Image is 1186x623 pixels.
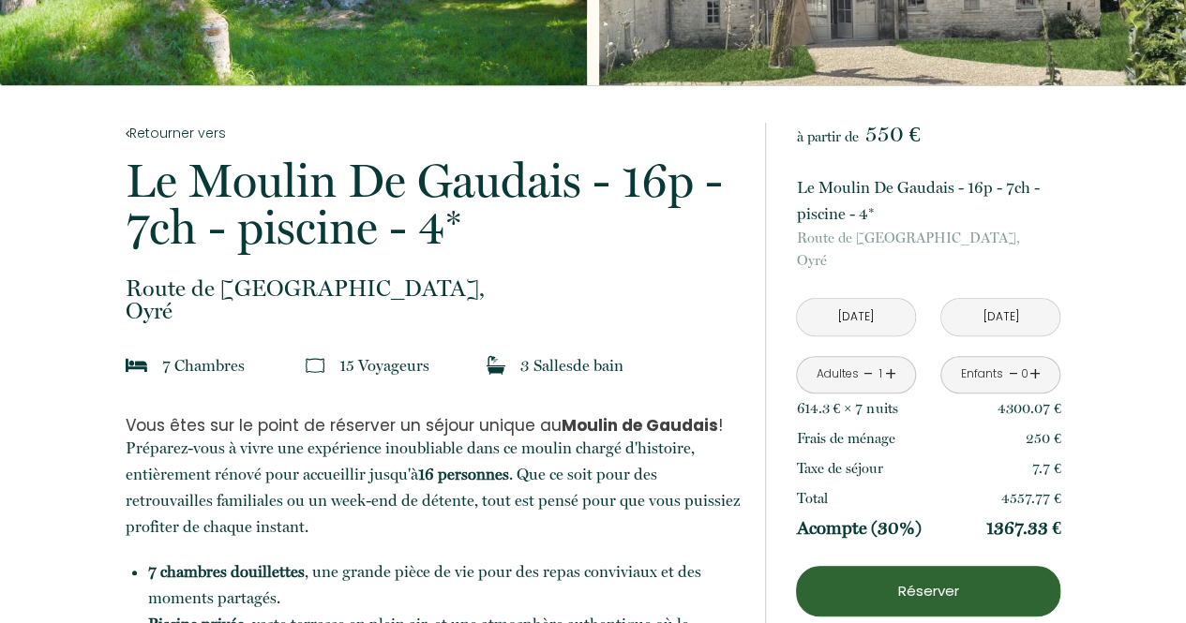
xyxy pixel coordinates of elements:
[1032,457,1061,480] p: 7.7 €
[162,352,245,378] p: 7 Chambre
[803,580,1054,602] p: Réserver
[1008,360,1018,389] a: -
[339,352,429,378] p: 15 Voyageur
[423,356,429,375] span: s
[562,414,718,437] strong: Moulin de Gaudais
[1029,360,1041,389] a: +
[126,416,741,435] h3: Vous êtes sur le point de réserver un séjour unique au !
[796,227,1060,272] p: Oyré
[863,360,874,389] a: -
[306,356,324,375] img: guests
[796,487,827,510] p: Total
[998,397,1061,420] p: 4300.07 €
[1001,487,1061,510] p: 4557.77 €
[796,128,858,145] span: à partir de
[796,566,1060,616] button: Réserver
[796,174,1060,227] p: Le Moulin De Gaudais - 16p - 7ch - piscine - 4*
[941,299,1059,335] input: Départ
[520,352,623,378] p: 3 Salle de bain
[126,277,741,322] p: Oyré
[961,365,1003,383] div: Enfants
[126,435,741,540] p: Préparez-vous à vivre une expérience inoubliable dans ce moulin chargé d'histoire, entièrement ré...
[126,157,741,251] p: Le Moulin De Gaudais - 16p - 7ch - piscine - 4*
[1026,427,1061,450] p: 250 €
[1020,365,1029,383] div: 0
[796,227,1060,249] span: Route de [GEOGRAPHIC_DATA],
[126,123,741,143] a: Retourner vers
[238,356,245,375] span: s
[876,365,885,383] div: 1
[148,558,741,611] li: , une grande pièce de vie pour des repas conviviaux et des moments partagés.
[796,397,897,420] p: 614.3 € × 7 nuit
[864,121,920,147] span: 550 €
[148,562,305,581] strong: 7 chambres douillettes
[566,356,573,375] span: s
[885,360,896,389] a: +
[816,365,858,383] div: Adultes
[892,400,897,417] span: s
[796,427,894,450] p: Frais de ménage
[797,299,915,335] input: Arrivée
[796,517,921,540] p: Acompte (30%)
[126,277,741,300] span: Route de [GEOGRAPHIC_DATA],
[796,457,882,480] p: Taxe de séjour
[418,465,509,483] strong: 16 personnes
[986,517,1061,540] p: 1367.33 €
